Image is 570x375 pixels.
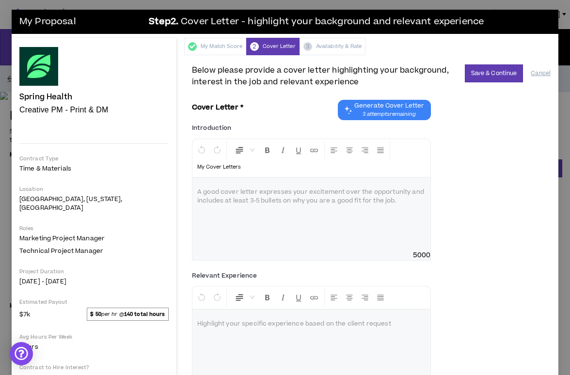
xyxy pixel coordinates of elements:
[19,93,72,101] h4: Spring Health
[291,141,306,159] button: Format Underline
[19,343,169,351] p: 20 hrs
[87,308,169,320] span: per hr @
[307,141,321,159] button: Insert Link
[19,164,169,173] p: Time & Materials
[194,159,244,175] button: Template
[307,288,321,307] button: Insert Link
[184,38,246,55] div: My Match Score
[276,141,290,159] button: Format Italics
[531,65,551,82] button: Cancel
[19,333,169,341] p: Avg Hours Per Week
[19,298,169,306] p: Estimated Payout
[197,162,241,172] p: My Cover Letters
[358,288,372,307] button: Right Align
[342,288,357,307] button: Center Align
[19,155,169,162] p: Contract Type
[354,102,424,109] span: Generate Cover Letter
[194,288,209,307] button: Undo
[10,342,33,365] div: Open Intercom Messenger
[358,141,372,159] button: Right Align
[465,64,523,82] button: Save & Continue
[413,250,431,260] span: 5000
[90,311,101,318] strong: $ 50
[276,288,290,307] button: Format Italics
[260,141,275,159] button: Format Bold
[19,277,169,286] p: [DATE] - [DATE]
[19,308,30,320] span: $7k
[373,288,388,307] button: Justify Align
[327,141,341,159] button: Left Align
[19,268,169,275] p: Project Duration
[210,141,224,159] button: Redo
[192,268,257,283] label: Relevant Experience
[124,311,165,318] strong: 140 total hours
[210,288,224,307] button: Redo
[342,141,357,159] button: Center Align
[192,104,243,112] h3: Cover Letter *
[19,195,169,212] p: [GEOGRAPHIC_DATA], [US_STATE], [GEOGRAPHIC_DATA]
[19,247,103,255] span: Technical Project Manager
[19,225,169,232] p: Roles
[19,12,142,31] h3: My Proposal
[338,100,431,120] button: Chat GPT Cover Letter
[260,288,275,307] button: Format Bold
[19,105,169,115] p: Creative PM - Print & DM
[291,288,306,307] button: Format Underline
[354,110,424,118] span: 3 attempts remaining
[194,141,209,159] button: Undo
[192,120,231,136] label: Introduction
[192,64,459,88] span: Below please provide a cover letter highlighting your background, interest in the job and relevan...
[19,234,105,243] span: Marketing Project Manager
[181,15,484,29] span: Cover Letter - highlight your background and relevant experience
[19,364,169,371] p: Contract to Hire Interest?
[149,15,178,29] b: Step 2 .
[327,288,341,307] button: Left Align
[373,141,388,159] button: Justify Align
[19,186,169,193] p: Location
